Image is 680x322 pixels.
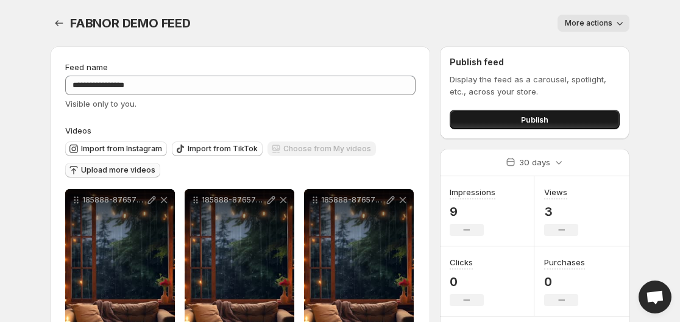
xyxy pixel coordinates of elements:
[544,186,567,198] h3: Views
[544,256,585,268] h3: Purchases
[51,15,68,32] button: Settings
[188,144,258,154] span: Import from TikTok
[81,165,155,175] span: Upload more videos
[521,113,548,126] span: Publish
[639,281,671,313] a: Open chat
[70,16,191,30] span: FABNOR DEMO FEED
[450,110,620,129] button: Publish
[65,163,160,177] button: Upload more videos
[450,274,484,289] p: 0
[450,256,473,268] h3: Clicks
[544,274,585,289] p: 0
[558,15,629,32] button: More actions
[65,99,136,109] span: Visible only to you.
[172,141,263,156] button: Import from TikTok
[65,62,108,72] span: Feed name
[450,186,495,198] h3: Impressions
[65,126,91,135] span: Videos
[450,73,620,98] p: Display the feed as a carousel, spotlight, etc., across your store.
[321,195,384,205] p: 185888-876579680_small
[450,56,620,68] h2: Publish feed
[81,144,162,154] span: Import from Instagram
[565,18,612,28] span: More actions
[82,195,146,205] p: 185888-876579680_small
[202,195,265,205] p: 185888-876579680_small
[519,156,550,168] p: 30 days
[65,141,167,156] button: Import from Instagram
[450,204,495,219] p: 9
[544,204,578,219] p: 3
